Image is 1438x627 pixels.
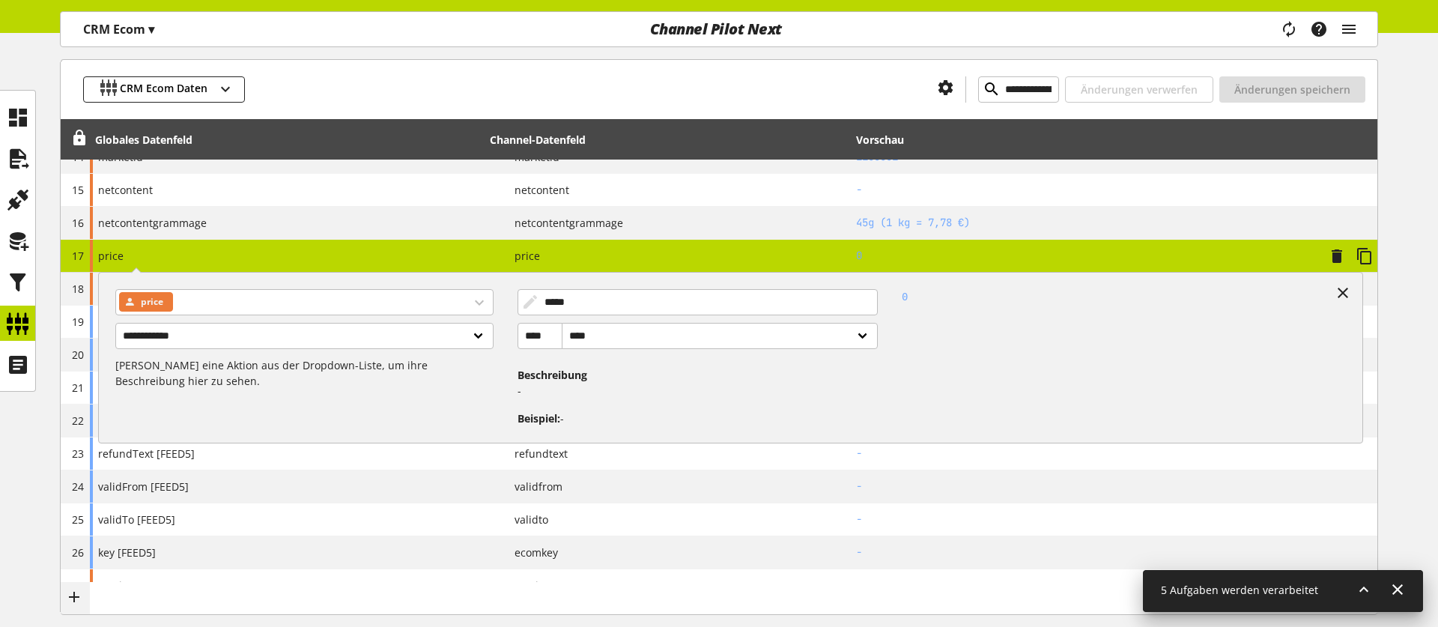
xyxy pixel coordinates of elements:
[83,76,245,103] button: CRM Ecom Daten
[66,130,87,149] div: Entsperren, um Zeilen neu anzuordnen
[72,282,84,296] span: 18
[856,248,1317,264] h2: 0
[503,578,550,593] span: service
[98,479,189,494] span: validFrom [FEED5]
[856,182,1372,198] h2: -
[503,479,562,494] span: validfrom
[518,411,560,425] span: Beispiel:
[503,248,540,264] span: price
[856,545,1372,560] h2: -
[72,249,84,263] span: 17
[490,132,586,148] div: Channel-Datenfeld
[856,132,904,148] div: Vorschau
[71,130,87,146] span: Entsperren, um Zeilen neu anzuordnen
[1065,76,1213,103] button: Änderungen verwerfen
[1161,583,1318,597] span: 5 Aufgaben werden verarbeitet
[98,216,207,230] span: netcontentgrammage
[72,381,84,395] span: 21
[1219,76,1365,103] button: Änderungen speichern
[856,479,1372,494] h2: -
[1234,82,1350,97] span: Änderungen speichern
[503,446,568,461] span: refundtext
[98,512,175,527] span: validTo [FEED5]
[72,414,84,428] span: 22
[503,545,558,560] span: ecomkey
[856,215,1372,231] h2: 45g (1 kg = 7,78 €)
[60,11,1378,47] nav: main navigation
[503,512,548,527] span: validto
[1081,82,1198,97] span: Änderungen verwerfen
[518,367,872,383] h4: Beschreibung
[72,545,84,560] span: 26
[83,20,154,38] p: CRM Ecom
[856,578,1372,593] h2: as
[98,183,153,197] span: netcontent
[503,182,569,198] span: netcontent
[72,216,84,230] span: 16
[856,446,1372,461] h2: -
[878,277,1359,427] div: 0
[503,215,623,231] span: netcontentgrammage
[72,446,84,461] span: 23
[856,512,1372,527] h2: -
[120,80,207,99] span: CRM Ecom Daten
[72,183,84,197] span: 15
[72,578,84,593] span: 27
[72,315,84,329] span: 19
[72,348,84,362] span: 20
[98,578,133,593] span: service
[72,512,84,527] span: 25
[98,545,156,560] span: key [FEED5]
[115,357,494,389] p: [PERSON_NAME] eine Aktion aus der Dropdown-Liste, um ihre Beschreibung hier zu sehen.
[518,383,872,399] p: -
[98,446,195,461] span: refundText [FEED5]
[95,132,192,148] div: Globales Datenfeld
[98,249,124,263] span: price
[148,21,154,37] span: ▾
[560,411,564,425] span: -
[141,293,163,311] span: price
[72,479,84,494] span: 24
